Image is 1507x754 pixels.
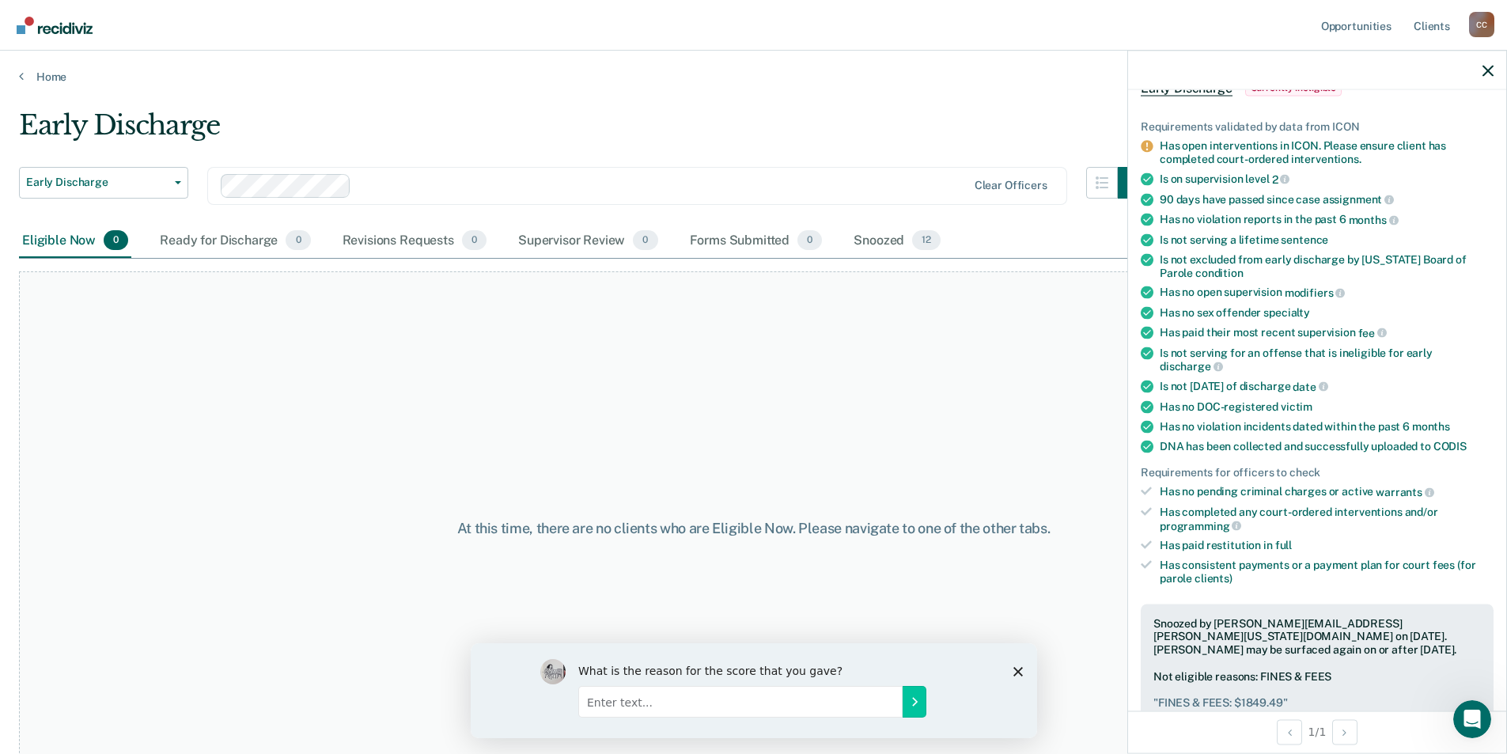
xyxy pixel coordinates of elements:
[471,643,1037,738] iframe: Survey by Kim from Recidiviz
[1453,700,1491,738] iframe: Intercom live chat
[912,230,941,251] span: 12
[1153,669,1481,709] div: Not eligible reasons: FINES & FEES
[1153,616,1481,656] div: Snoozed by [PERSON_NAME][EMAIL_ADDRESS][PERSON_NAME][US_STATE][DOMAIN_NAME] on [DATE]. [PERSON_NA...
[19,70,1488,84] a: Home
[1376,486,1434,498] span: warrants
[1160,485,1494,499] div: Has no pending criminal charges or active
[1332,719,1357,745] button: Next Opportunity
[1160,519,1241,532] span: programming
[1160,419,1494,433] div: Has no violation incidents dated within the past 6
[1160,192,1494,206] div: 90 days have passed since case
[1160,400,1494,413] div: Has no DOC-registered
[1281,233,1328,245] span: sentence
[1293,380,1327,392] span: date
[1160,346,1494,373] div: Is not serving for an offense that is ineligible for early
[850,224,944,259] div: Snoozed
[1277,719,1302,745] button: Previous Opportunity
[687,224,826,259] div: Forms Submitted
[104,230,128,251] span: 0
[1323,193,1394,206] span: assignment
[1263,305,1310,318] span: specialty
[19,224,131,259] div: Eligible Now
[1153,695,1481,709] pre: " FINES & FEES: $1849.49 "
[1160,233,1494,246] div: Is not serving a lifetime
[1160,559,1494,585] div: Has consistent payments or a payment plan for court fees (for parole
[1141,465,1494,479] div: Requirements for officers to check
[1160,360,1223,373] span: discharge
[286,230,310,251] span: 0
[1275,539,1292,551] span: full
[17,17,93,34] img: Recidiviz
[1160,213,1494,227] div: Has no violation reports in the past 6
[1160,139,1494,166] div: Has open interventions in ICON. Please ensure client has completed court-ordered interventions.
[1433,439,1467,452] span: CODIS
[1160,539,1494,552] div: Has paid restitution in
[339,224,490,259] div: Revisions Requests
[1160,286,1494,300] div: Has no open supervision
[1160,379,1494,393] div: Is not [DATE] of discharge
[1272,172,1290,185] span: 2
[515,224,661,259] div: Supervisor Review
[1160,505,1494,532] div: Has completed any court-ordered interventions and/or
[1141,119,1494,133] div: Requirements validated by data from ICON
[1285,286,1346,299] span: modifiers
[1412,419,1450,432] span: months
[1195,571,1232,584] span: clients)
[1281,400,1312,412] span: victim
[797,230,822,251] span: 0
[1160,439,1494,453] div: DNA has been collected and successfully uploaded to
[633,230,657,251] span: 0
[157,224,313,259] div: Ready for Discharge
[1195,266,1244,278] span: condition
[1160,252,1494,279] div: Is not excluded from early discharge by [US_STATE] Board of Parole
[1160,172,1494,186] div: Is on supervision level
[1128,710,1506,752] div: 1 / 1
[1349,213,1399,225] span: months
[975,179,1047,192] div: Clear officers
[1358,326,1387,339] span: fee
[1160,325,1494,339] div: Has paid their most recent supervision
[1160,305,1494,319] div: Has no sex offender
[387,520,1121,537] div: At this time, there are no clients who are Eligible Now. Please navigate to one of the other tabs.
[26,176,168,189] span: Early Discharge
[1469,12,1494,37] button: Profile dropdown button
[1469,12,1494,37] div: C C
[19,109,1149,154] div: Early Discharge
[462,230,487,251] span: 0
